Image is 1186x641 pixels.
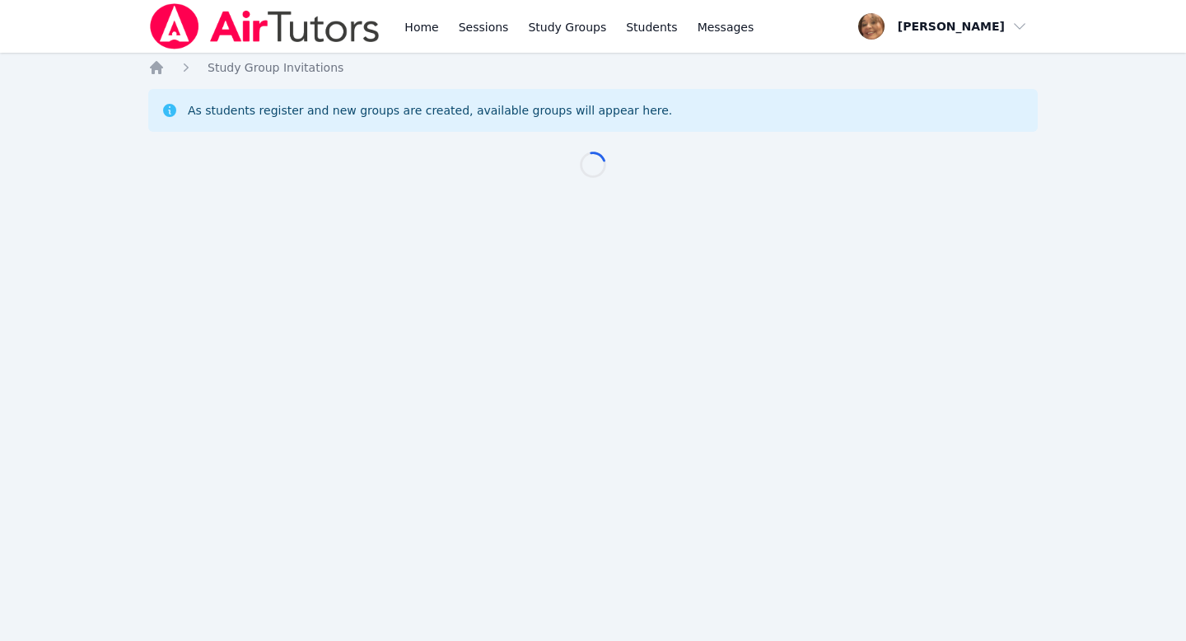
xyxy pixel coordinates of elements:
nav: Breadcrumb [148,59,1038,76]
span: Messages [698,19,754,35]
a: Study Group Invitations [208,59,343,76]
img: Air Tutors [148,3,381,49]
div: As students register and new groups are created, available groups will appear here. [188,102,672,119]
span: Study Group Invitations [208,61,343,74]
